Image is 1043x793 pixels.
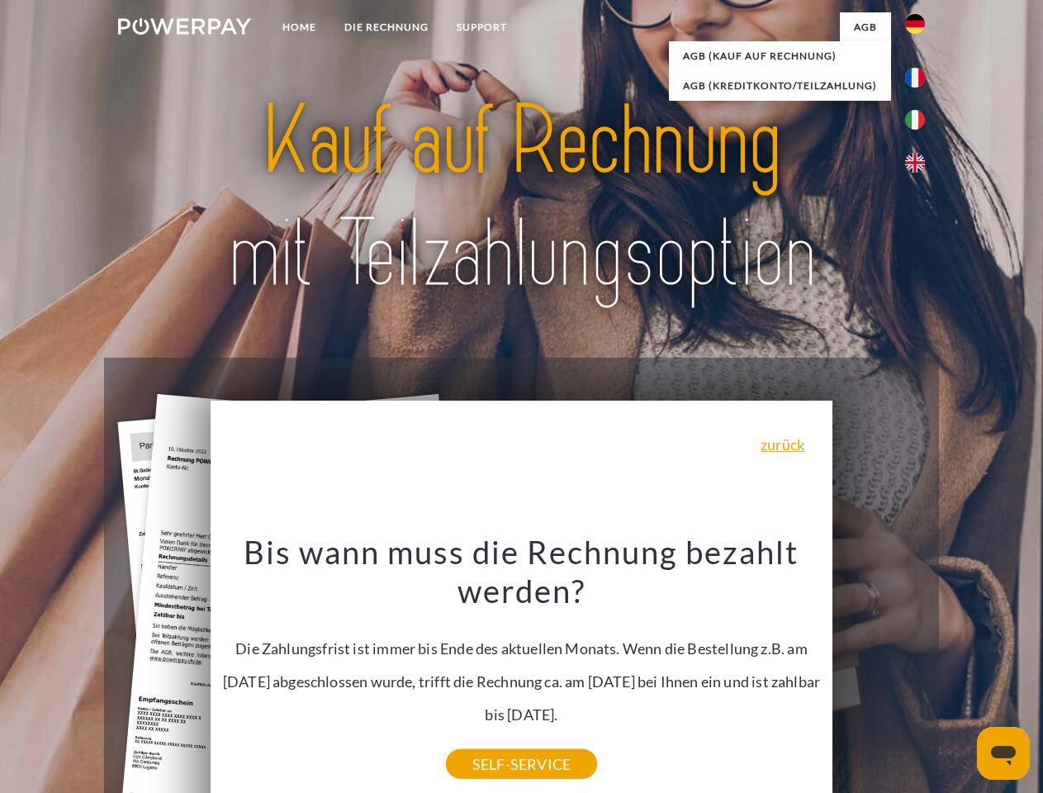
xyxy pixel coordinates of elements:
[330,12,443,42] a: DIE RECHNUNG
[905,14,925,34] img: de
[905,110,925,130] img: it
[905,68,925,88] img: fr
[118,18,251,35] img: logo-powerpay-white.svg
[761,437,804,452] a: zurück
[268,12,330,42] a: Home
[443,12,521,42] a: SUPPORT
[840,12,891,42] a: agb
[669,71,891,101] a: AGB (Kreditkonto/Teilzahlung)
[220,532,823,764] div: Die Zahlungsfrist ist immer bis Ende des aktuellen Monats. Wenn die Bestellung z.B. am [DATE] abg...
[669,41,891,71] a: AGB (Kauf auf Rechnung)
[905,153,925,173] img: en
[220,532,823,611] h3: Bis wann muss die Rechnung bezahlt werden?
[446,749,597,779] a: SELF-SERVICE
[977,727,1030,780] iframe: Schaltfläche zum Öffnen des Messaging-Fensters
[158,79,885,316] img: title-powerpay_de.svg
